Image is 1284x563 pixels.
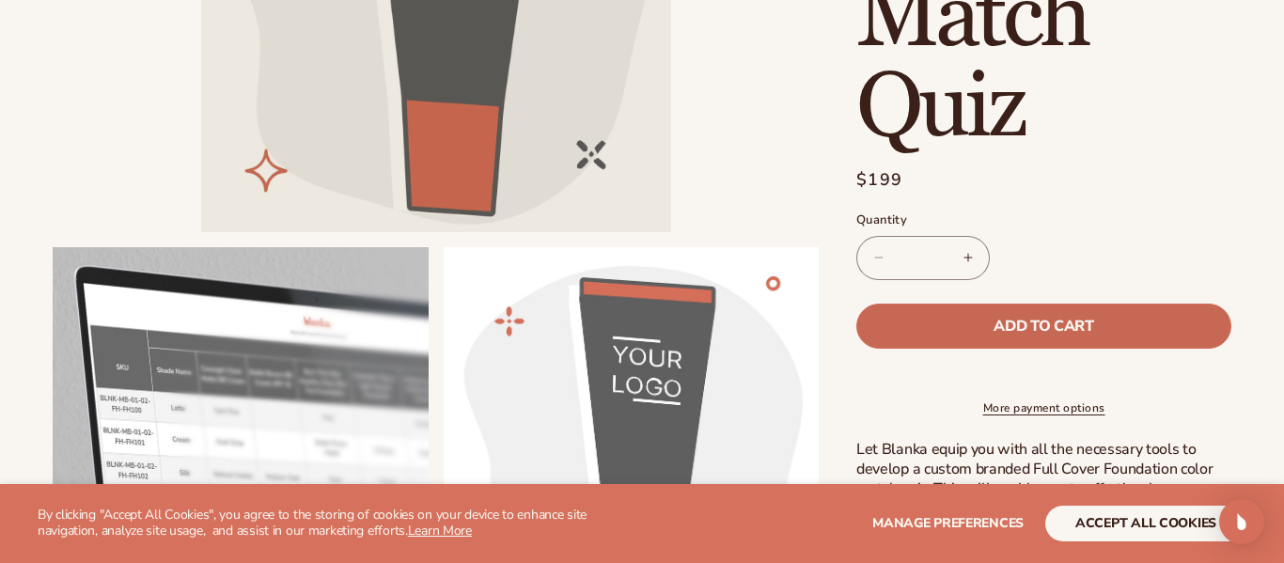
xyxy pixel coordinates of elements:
button: Add to cart [856,304,1231,349]
span: Manage preferences [872,514,1024,532]
span: Add to cart [994,319,1093,334]
button: accept all cookies [1045,506,1246,541]
a: Learn More [408,522,472,540]
p: By clicking "Accept All Cookies", you agree to the storing of cookies on your device to enhance s... [38,508,641,540]
a: More payment options [856,400,1231,417]
button: Manage preferences [872,506,1024,541]
label: Quantity [856,211,1231,230]
div: Open Intercom Messenger [1219,499,1264,544]
span: $199 [856,167,902,193]
span: Let Blanka equip you with all the necessary tools to develop a custom branded Full Cover Foundati... [856,440,1215,558]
